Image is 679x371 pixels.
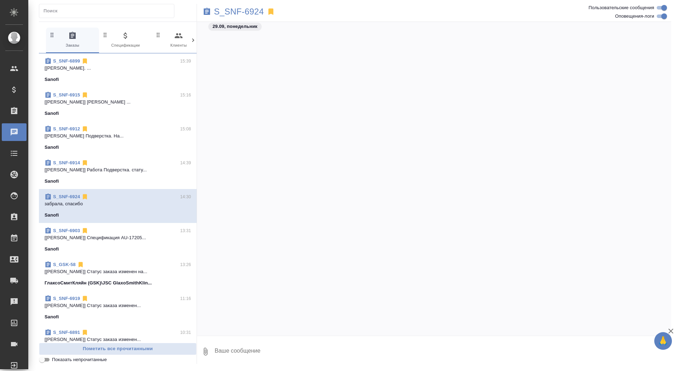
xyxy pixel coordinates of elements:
[102,31,109,38] svg: Зажми и перетащи, чтобы поменять порядок вкладок
[53,58,80,64] a: S_SNF-6899
[53,228,80,233] a: S_SNF-6903
[45,76,59,83] p: Sanofi
[45,200,191,207] p: забрала, спасибо
[39,155,197,189] div: S_SNF-691414:39[[PERSON_NAME]] Работа Подверстка. стату...Sanofi
[654,332,672,350] button: 🙏
[180,58,191,65] p: 15:39
[45,336,191,343] p: [[PERSON_NAME]] Статус заказа изменен...
[52,356,107,363] span: Показать непрочитанные
[45,212,59,219] p: Sanofi
[39,121,197,155] div: S_SNF-691215:08[[PERSON_NAME] Подверстка. На...Sanofi
[81,193,88,200] svg: Отписаться
[49,31,96,49] span: Заказы
[180,227,191,234] p: 13:31
[45,246,59,253] p: Sanofi
[155,31,202,49] span: Клиенты
[102,31,149,49] span: Спецификации
[43,345,193,353] span: Пометить все прочитанными
[39,87,197,121] div: S_SNF-691515:16[[PERSON_NAME]] [PERSON_NAME] ...Sanofi
[180,261,191,268] p: 13:26
[45,279,152,287] p: ГлаксоСмитКляйн (GSK)\JSC GlaxoSmithKlin...
[155,31,162,38] svg: Зажми и перетащи, чтобы поменять порядок вкладок
[81,295,88,302] svg: Отписаться
[45,302,191,309] p: [[PERSON_NAME]] Статус заказа изменен...
[657,334,669,348] span: 🙏
[45,144,59,151] p: Sanofi
[39,189,197,223] div: S_SNF-692414:30забрала, спасибоSanofi
[45,132,191,140] p: [[PERSON_NAME] Подверстка. На...
[180,329,191,336] p: 10:31
[53,262,76,267] a: S_GSK-58
[53,92,80,98] a: S_SNF-6915
[45,234,191,241] p: [[PERSON_NAME]] Спецификация AU-17205...
[180,193,191,200] p: 14:30
[39,257,197,291] div: S_GSK-5813:26[[PERSON_NAME]] Статус заказа изменен на...ГлаксоСмитКляйн (GSK)\JSC GlaxoSmithKlin...
[53,194,80,199] a: S_SNF-6924
[180,295,191,302] p: 11:16
[45,65,191,72] p: [[PERSON_NAME]. ...
[39,325,197,359] div: S_SNF-689110:31[[PERSON_NAME]] Статус заказа изменен...Sanofi
[45,166,191,173] p: [[PERSON_NAME]] Работа Подверстка. стату...
[53,126,80,131] a: S_SNF-6912
[45,99,191,106] p: [[PERSON_NAME]] [PERSON_NAME] ...
[213,23,257,30] p: 29.09, понедельник
[81,125,88,132] svg: Отписаться
[43,6,174,16] input: Поиск
[81,92,88,99] svg: Отписаться
[49,31,56,38] svg: Зажми и перетащи, чтобы поменять порядок вкладок
[180,92,191,99] p: 15:16
[53,296,80,301] a: S_SNF-6919
[588,4,654,11] span: Пользовательские сообщения
[615,13,654,20] span: Оповещения-логи
[45,178,59,185] p: Sanofi
[53,330,80,335] a: S_SNF-6891
[180,159,191,166] p: 14:39
[45,313,59,320] p: Sanofi
[45,110,59,117] p: Sanofi
[53,160,80,165] a: S_SNF-6914
[214,8,264,15] a: S_SNF-6924
[39,291,197,325] div: S_SNF-691911:16[[PERSON_NAME]] Статус заказа изменен...Sanofi
[77,261,84,268] svg: Отписаться
[39,223,197,257] div: S_SNF-690313:31[[PERSON_NAME]] Спецификация AU-17205...Sanofi
[45,268,191,275] p: [[PERSON_NAME]] Статус заказа изменен на...
[39,343,197,355] button: Пометить все прочитанными
[39,53,197,87] div: S_SNF-689915:39[[PERSON_NAME]. ...Sanofi
[180,125,191,132] p: 15:08
[81,58,88,65] svg: Отписаться
[81,227,88,234] svg: Отписаться
[81,329,88,336] svg: Отписаться
[81,159,88,166] svg: Отписаться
